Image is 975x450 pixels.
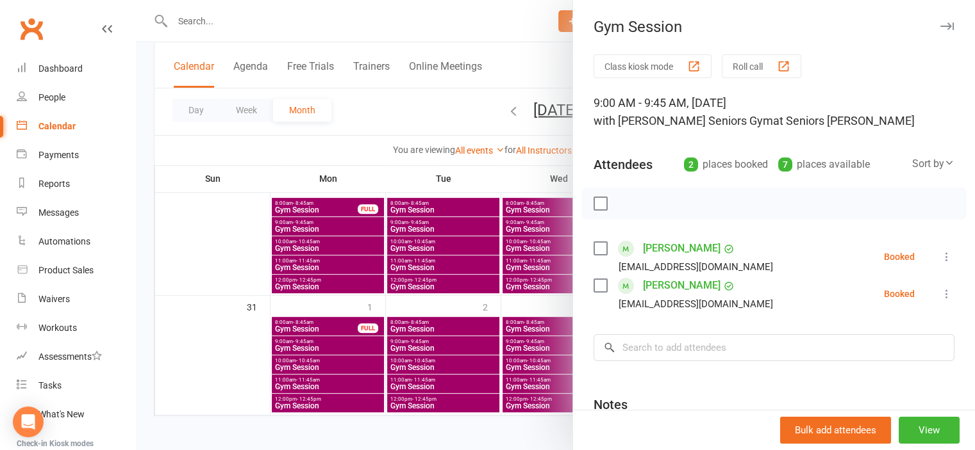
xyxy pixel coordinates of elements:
[17,371,135,400] a: Tasks
[38,63,83,74] div: Dashboard
[643,238,721,259] a: [PERSON_NAME]
[899,417,960,444] button: View
[38,92,65,102] div: People
[773,114,915,127] span: at Seniors [PERSON_NAME]
[17,141,135,170] a: Payments
[13,406,44,437] div: Open Intercom Messenger
[38,236,90,246] div: Automations
[17,400,135,429] a: What's New
[594,396,628,414] div: Notes
[38,294,70,304] div: Waivers
[38,380,62,390] div: Tasks
[594,156,653,173] div: Attendees
[38,323,77,333] div: Workouts
[17,342,135,371] a: Assessments
[17,198,135,227] a: Messages
[573,18,975,36] div: Gym Session
[17,83,135,112] a: People
[778,156,870,173] div: places available
[884,289,915,298] div: Booked
[594,94,954,130] div: 9:00 AM - 9:45 AM, [DATE]
[684,156,768,173] div: places booked
[643,275,721,296] a: [PERSON_NAME]
[684,157,698,172] div: 2
[15,13,47,45] a: Clubworx
[38,265,94,275] div: Product Sales
[17,285,135,314] a: Waivers
[619,296,773,312] div: [EMAIL_ADDRESS][DOMAIN_NAME]
[17,256,135,285] a: Product Sales
[619,259,773,275] div: [EMAIL_ADDRESS][DOMAIN_NAME]
[778,157,792,172] div: 7
[38,179,70,189] div: Reports
[17,170,135,198] a: Reports
[17,314,135,342] a: Workouts
[38,121,76,131] div: Calendar
[594,54,712,78] button: Class kiosk mode
[722,54,801,78] button: Roll call
[17,112,135,141] a: Calendar
[780,417,891,444] button: Bulk add attendees
[17,54,135,83] a: Dashboard
[38,207,79,218] div: Messages
[594,334,954,361] input: Search to add attendees
[38,409,85,419] div: What's New
[594,114,773,127] span: with [PERSON_NAME] Seniors Gym
[38,150,79,160] div: Payments
[912,156,954,172] div: Sort by
[38,351,102,362] div: Assessments
[884,252,915,261] div: Booked
[17,227,135,256] a: Automations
